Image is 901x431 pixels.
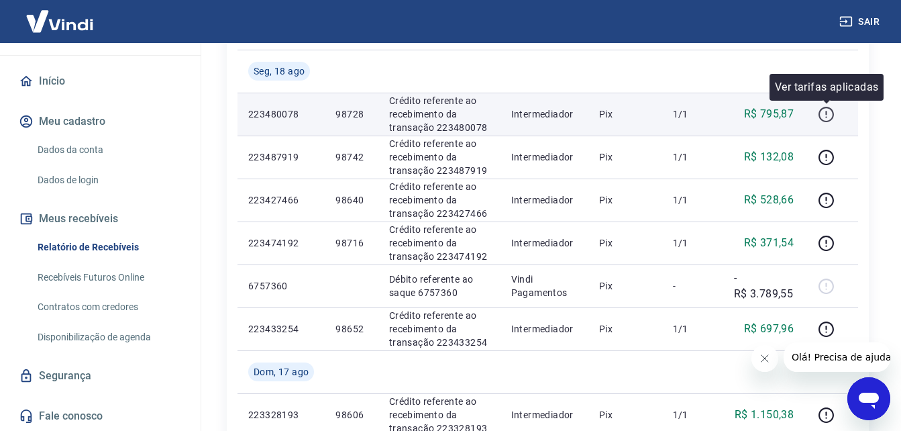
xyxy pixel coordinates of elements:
p: Ver tarifas aplicadas [775,79,878,95]
p: 98652 [335,322,367,336]
p: 98742 [335,150,367,164]
span: Olá! Precisa de ajuda? [8,9,113,20]
p: R$ 795,87 [744,106,794,122]
p: 1/1 [673,236,712,250]
p: R$ 528,66 [744,192,794,208]
a: Disponibilização de agenda [32,324,184,351]
p: 98728 [335,107,367,121]
a: Recebíveis Futuros Online [32,264,184,291]
p: 223427466 [248,193,314,207]
p: 98716 [335,236,367,250]
p: 223474192 [248,236,314,250]
p: 223328193 [248,408,314,422]
p: 6757360 [248,279,314,293]
p: R$ 132,08 [744,149,794,165]
button: Sair [837,9,885,34]
p: Vindi Pagamentos [511,273,578,299]
p: 223433254 [248,322,314,336]
p: Intermediador [511,107,578,121]
p: -R$ 3.789,55 [734,270,794,302]
p: 223480078 [248,107,314,121]
a: Dados de login [32,166,184,194]
p: Pix [599,279,651,293]
p: 1/1 [673,408,712,422]
button: Meus recebíveis [16,204,184,234]
p: Intermediador [511,408,578,422]
p: 1/1 [673,150,712,164]
p: Intermediador [511,236,578,250]
p: Pix [599,236,651,250]
p: R$ 1.150,38 [735,407,794,423]
a: Relatório de Recebíveis [32,234,184,261]
p: 98640 [335,193,367,207]
p: 1/1 [673,322,712,336]
a: Segurança [16,361,184,391]
p: Débito referente ao saque 6757360 [389,273,490,299]
p: R$ 697,96 [744,321,794,337]
a: Dados da conta [32,136,184,164]
img: Vindi [16,1,103,42]
p: Pix [599,107,651,121]
p: Pix [599,193,651,207]
p: Crédito referente ao recebimento da transação 223427466 [389,180,490,220]
p: Pix [599,408,651,422]
p: Pix [599,150,651,164]
a: Contratos com credores [32,293,184,321]
button: Meu cadastro [16,107,184,136]
a: Início [16,66,184,96]
p: 223487919 [248,150,314,164]
p: R$ 371,54 [744,235,794,251]
span: Seg, 18 ago [254,64,305,78]
p: Intermediador [511,193,578,207]
p: Pix [599,322,651,336]
iframe: Botão para abrir a janela de mensagens [847,377,890,420]
a: Fale conosco [16,401,184,431]
p: Crédito referente ao recebimento da transação 223487919 [389,137,490,177]
p: 1/1 [673,107,712,121]
p: Crédito referente ao recebimento da transação 223480078 [389,94,490,134]
iframe: Fechar mensagem [751,345,778,372]
iframe: Mensagem da empresa [784,342,890,372]
p: Crédito referente ao recebimento da transação 223433254 [389,309,490,349]
p: - [673,279,712,293]
p: Crédito referente ao recebimento da transação 223474192 [389,223,490,263]
p: 98606 [335,408,367,422]
span: Dom, 17 ago [254,365,309,379]
p: Intermediador [511,322,578,336]
p: Intermediador [511,150,578,164]
p: 1/1 [673,193,712,207]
